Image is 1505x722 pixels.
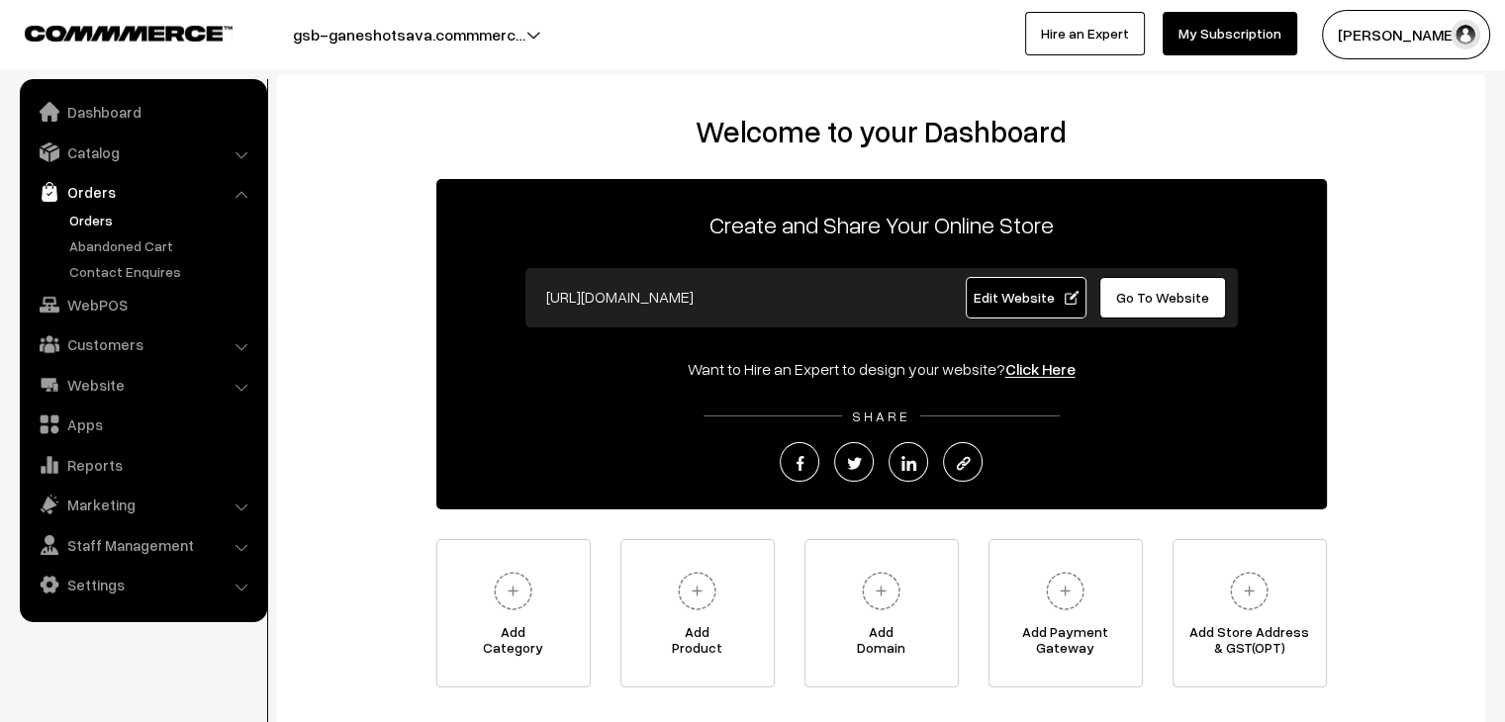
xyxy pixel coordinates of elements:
img: plus.svg [670,564,724,618]
a: Website [25,367,260,403]
button: [PERSON_NAME] [1322,10,1490,59]
a: Edit Website [966,277,1086,318]
a: Apps [25,406,260,442]
button: gsb-ganeshotsava.commmerc… [224,10,595,59]
span: Add Category [437,624,590,664]
a: Hire an Expert [1025,12,1145,55]
div: Want to Hire an Expert to design your website? [436,357,1327,381]
a: Orders [25,174,260,210]
span: Add Payment Gateway [989,624,1142,664]
span: Add Product [621,624,774,664]
a: Reports [25,447,260,483]
img: plus.svg [1222,564,1276,618]
a: AddProduct [620,539,775,687]
span: Add Domain [805,624,958,664]
a: COMMMERCE [25,20,198,44]
a: AddCategory [436,539,591,687]
a: Add Store Address& GST(OPT) [1173,539,1327,687]
p: Create and Share Your Online Store [436,207,1327,242]
a: Settings [25,567,260,602]
img: plus.svg [1038,564,1092,618]
a: Abandoned Cart [64,235,260,256]
a: Click Here [1005,359,1076,379]
a: Staff Management [25,527,260,563]
a: Contact Enquires [64,261,260,282]
a: WebPOS [25,287,260,322]
a: Customers [25,326,260,362]
a: Add PaymentGateway [988,539,1143,687]
span: SHARE [842,407,920,424]
span: Edit Website [973,289,1079,306]
img: plus.svg [854,564,908,618]
h2: Welcome to your Dashboard [297,114,1465,149]
img: COMMMERCE [25,26,233,41]
a: Marketing [25,487,260,522]
img: user [1451,20,1480,49]
a: AddDomain [804,539,959,687]
a: Dashboard [25,94,260,130]
a: Go To Website [1099,277,1227,318]
span: Go To Website [1116,289,1209,306]
a: Orders [64,210,260,230]
img: plus.svg [486,564,540,618]
span: Add Store Address & GST(OPT) [1174,624,1326,664]
a: Catalog [25,135,260,170]
a: My Subscription [1163,12,1297,55]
